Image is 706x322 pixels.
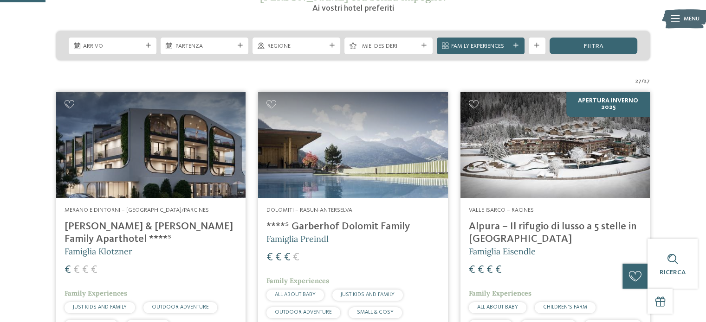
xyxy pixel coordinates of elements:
[469,289,531,297] span: Family Experiences
[583,43,603,50] span: filtra
[341,292,395,297] span: JUST KIDS AND FAMILY
[258,92,447,198] img: Cercate un hotel per famiglie? Qui troverete solo i migliori!
[275,309,332,315] span: OUTDOOR ADVENTURE
[284,252,291,263] span: €
[65,265,71,276] span: €
[293,252,299,263] span: €
[73,265,80,276] span: €
[359,42,418,51] span: I miei desideri
[469,246,536,257] span: Famiglia Eisendle
[266,234,329,244] span: Famiglia Preindl
[82,265,89,276] span: €
[469,221,641,246] h4: Alpura – Il rifugio di lusso a 5 stelle in [GEOGRAPHIC_DATA]
[357,309,394,315] span: SMALL & COSY
[175,42,234,51] span: Partenza
[477,304,518,310] span: ALL ABOUT BABY
[56,92,246,198] img: Cercate un hotel per famiglie? Qui troverete solo i migliori!
[267,42,326,51] span: Regione
[275,292,316,297] span: ALL ABOUT BABY
[635,77,641,85] span: 27
[460,92,650,198] img: Cercate un hotel per famiglie? Qui troverete solo i migliori!
[266,252,273,263] span: €
[275,252,282,263] span: €
[266,277,329,285] span: Family Experiences
[451,42,510,51] span: Family Experiences
[91,265,97,276] span: €
[486,265,493,276] span: €
[83,42,142,51] span: Arrivo
[495,265,502,276] span: €
[312,4,394,13] span: Ai vostri hotel preferiti
[641,77,644,85] span: /
[644,77,650,85] span: 27
[660,269,686,276] span: Ricerca
[469,207,534,213] span: Valle Isarco – Racines
[478,265,484,276] span: €
[266,207,352,213] span: Dolomiti – Rasun-Anterselva
[65,207,209,213] span: Merano e dintorni – [GEOGRAPHIC_DATA]/Parcines
[543,304,587,310] span: CHILDREN’S FARM
[65,289,127,297] span: Family Experiences
[152,304,209,310] span: OUTDOOR ADVENTURE
[65,246,132,257] span: Famiglia Klotzner
[73,304,127,310] span: JUST KIDS AND FAMILY
[266,221,439,233] h4: ****ˢ Garberhof Dolomit Family
[469,265,475,276] span: €
[65,221,237,246] h4: [PERSON_NAME] & [PERSON_NAME] Family Aparthotel ****ˢ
